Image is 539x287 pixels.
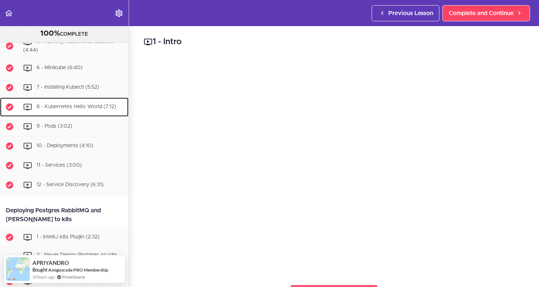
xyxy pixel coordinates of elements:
[4,9,13,18] svg: Back to course curriculum
[6,257,30,281] img: provesource social proof notification image
[115,9,123,18] svg: Settings Menu
[9,29,119,39] div: COMPLETE
[36,182,104,187] span: 12 - Service Discovery (6:31)
[48,267,108,273] a: Amigoscode PRO Membership
[36,85,99,90] span: 7 - Installing Kubectl (5:52)
[41,30,60,37] span: 100%
[23,252,118,266] span: 2 - Never Deploy Postgres on k8s. Only for local testing (2:37)
[372,5,440,21] a: Previous Lesson
[32,260,69,266] span: APRIYANDRO
[449,9,514,18] span: Complete and Continue
[388,9,433,18] span: Previous Lesson
[32,274,55,280] span: 10 hours ago
[36,124,72,129] span: 9 - Pods (3:02)
[144,36,524,48] h2: 1 - Intro
[36,104,116,109] span: 8 - Kubernetes Hello World (7:12)
[36,143,93,148] span: 10 - Deployments (4:10)
[36,234,99,240] span: 1 - IntelliJ k8s Plugin (2:32)
[144,59,524,273] iframe: Video Player
[62,274,85,280] a: ProveSource
[442,5,530,21] a: Complete and Continue
[36,163,82,168] span: 11 - Services (3:00)
[36,65,83,70] span: 6 - Minikube (6:40)
[32,267,48,273] span: Bought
